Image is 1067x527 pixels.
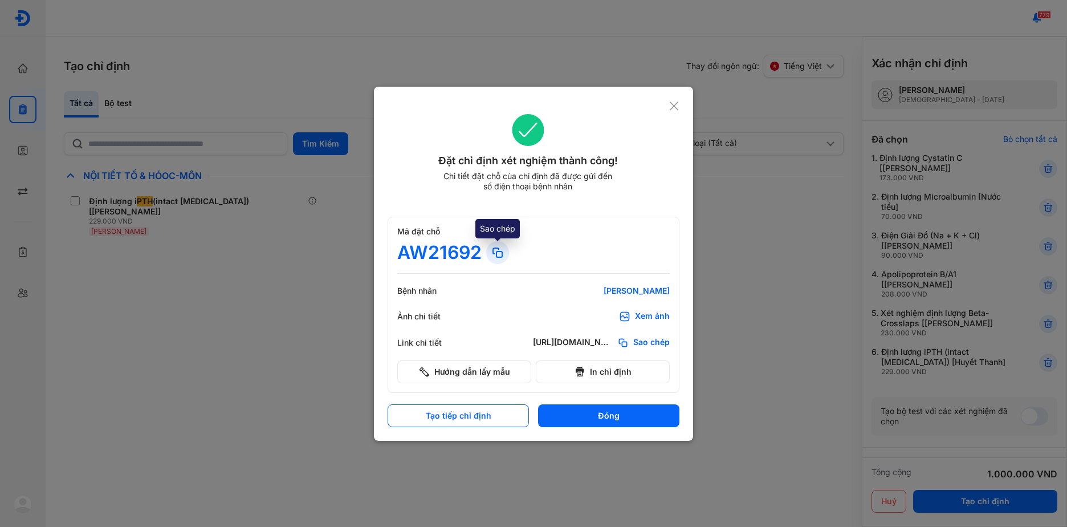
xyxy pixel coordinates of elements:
[633,337,670,348] span: Sao chép
[397,286,466,296] div: Bệnh nhân
[438,171,617,192] div: Chi tiết đặt chỗ của chỉ định đã được gửi đến số điện thoại bệnh nhân
[538,404,679,427] button: Đóng
[536,360,670,383] button: In chỉ định
[533,286,670,296] div: [PERSON_NAME]
[635,311,670,322] div: Xem ảnh
[397,241,482,264] div: AW21692
[397,338,466,348] div: Link chi tiết
[397,226,670,237] div: Mã đặt chỗ
[397,360,531,383] button: Hướng dẫn lấy mẫu
[388,404,529,427] button: Tạo tiếp chỉ định
[388,153,669,169] div: Đặt chỉ định xét nghiệm thành công!
[397,311,466,322] div: Ảnh chi tiết
[533,337,613,348] div: [URL][DOMAIN_NAME]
